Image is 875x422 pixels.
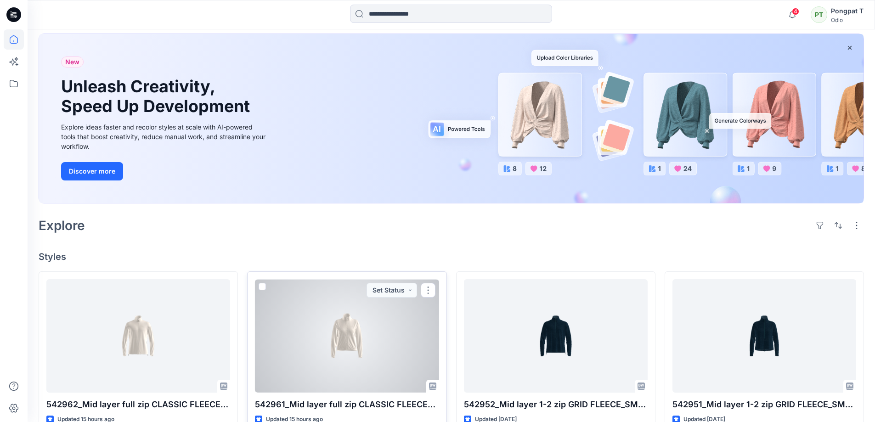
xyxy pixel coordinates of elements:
p: 542962_Mid layer full zip CLASSIC FLEECE_SMS_3D [46,398,230,411]
div: Explore ideas faster and recolor styles at scale with AI-powered tools that boost creativity, red... [61,122,268,151]
h1: Unleash Creativity, Speed Up Development [61,77,254,116]
div: PT [811,6,827,23]
h4: Styles [39,251,864,262]
div: Pongpat T [831,6,864,17]
p: 542951_Mid layer 1-2 zip GRID FLEECE_SMS_3D [672,398,856,411]
a: 542951_Mid layer 1-2 zip GRID FLEECE_SMS_3D [672,279,856,393]
a: 542962_Mid layer full zip CLASSIC FLEECE_SMS_3D [46,279,230,393]
a: 542961_Mid layer full zip CLASSIC FLEECE_SMS_3D [255,279,439,393]
p: 542961_Mid layer full zip CLASSIC FLEECE_SMS_3D [255,398,439,411]
a: 542952_Mid layer 1-2 zip GRID FLEECE_SMS_3D [464,279,648,393]
div: Odlo [831,17,864,23]
h2: Explore [39,218,85,233]
a: Discover more [61,162,268,180]
p: 542952_Mid layer 1-2 zip GRID FLEECE_SMS_3D [464,398,648,411]
span: 4 [792,8,799,15]
span: New [65,56,79,68]
button: Discover more [61,162,123,180]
